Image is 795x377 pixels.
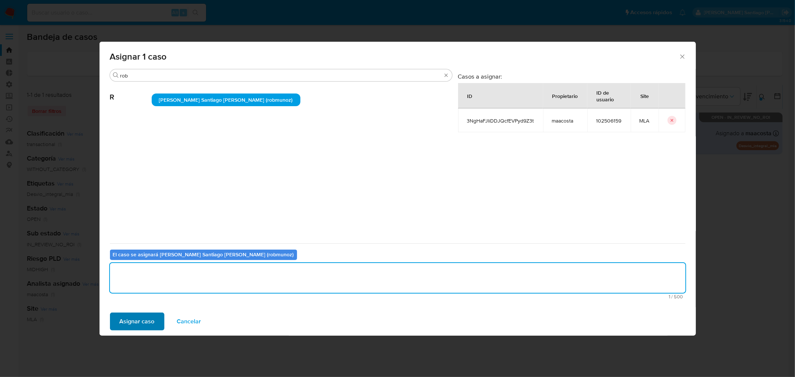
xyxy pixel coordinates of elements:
button: Cerrar ventana [679,53,685,60]
span: Máximo 500 caracteres [112,294,683,299]
span: 3NgHaFJliDDJQcfEVPyd9Z3t [467,117,534,124]
span: R [110,82,152,102]
button: icon-button [668,116,676,125]
span: [PERSON_NAME] Santiago [PERSON_NAME] (robmunoz) [159,96,293,104]
b: El caso se asignará [PERSON_NAME] Santiago [PERSON_NAME] (robmunoz) [113,251,294,258]
input: Buscar analista [120,72,442,79]
div: ID de usuario [588,83,630,108]
span: 102506159 [596,117,622,124]
button: Borrar [443,72,449,78]
button: Cancelar [167,313,211,330]
span: Asignar 1 caso [110,52,679,61]
span: Asignar caso [120,313,155,330]
div: [PERSON_NAME] Santiago [PERSON_NAME] (robmunoz) [152,94,300,106]
span: maacosta [552,117,578,124]
div: Site [632,87,658,105]
div: ID [458,87,482,105]
button: Buscar [113,72,119,78]
h3: Casos a asignar: [458,73,685,80]
div: Propietario [543,87,587,105]
div: assign-modal [100,42,696,336]
span: MLA [640,117,650,124]
span: Cancelar [177,313,201,330]
button: Asignar caso [110,313,164,330]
